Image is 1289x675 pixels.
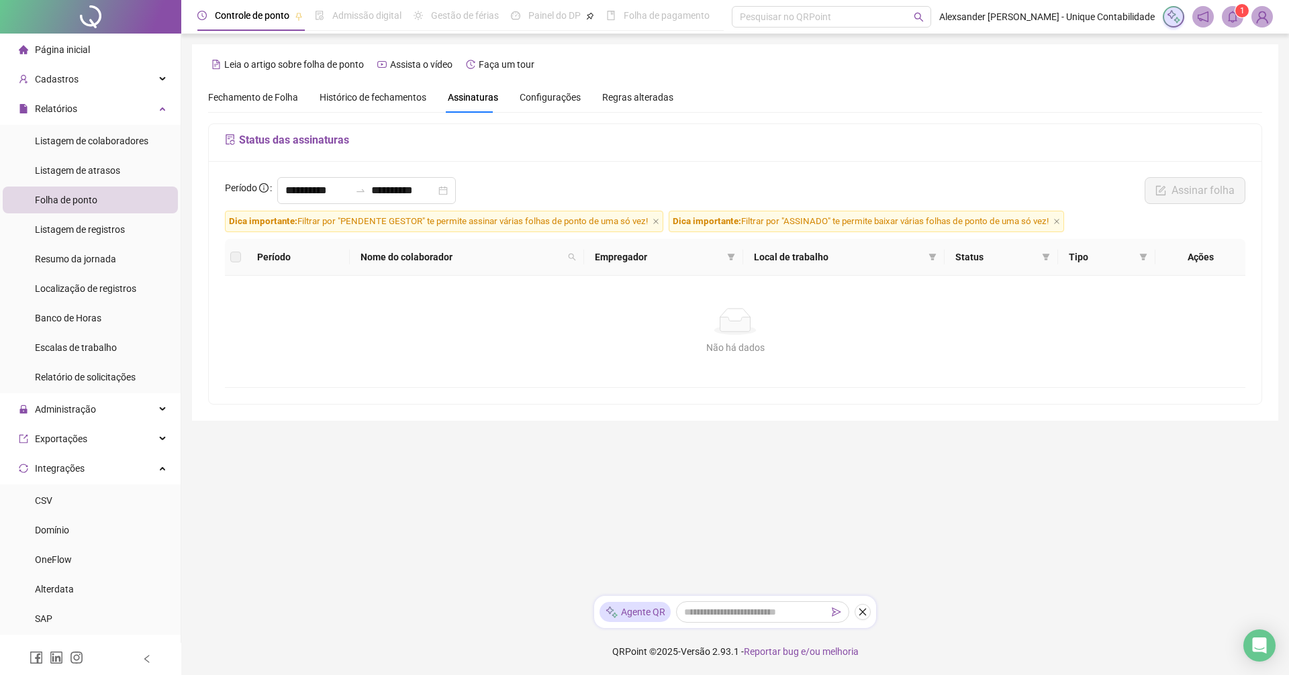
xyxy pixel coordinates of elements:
[1252,7,1272,27] img: 95136
[30,651,43,664] span: facebook
[1039,247,1053,267] span: filter
[466,60,475,69] span: history
[208,92,298,103] span: Fechamento de Folha
[241,340,1229,355] div: Não há dados
[928,253,937,261] span: filter
[355,185,366,196] span: swap-right
[1197,11,1209,23] span: notification
[744,646,859,657] span: Reportar bug e/ou melhoria
[35,254,116,264] span: Resumo da jornada
[35,554,72,565] span: OneFlow
[225,183,257,193] span: Período
[673,216,741,226] span: Dica importante:
[332,10,401,21] span: Admissão digital
[215,10,289,21] span: Controle de ponto
[35,74,79,85] span: Cadastros
[246,239,350,276] th: Período
[1235,4,1249,17] sup: 1
[914,12,924,22] span: search
[259,183,269,193] span: info-circle
[35,165,120,176] span: Listagem de atrasos
[431,10,499,21] span: Gestão de férias
[35,584,74,594] span: Alterdata
[448,93,498,102] span: Assinaturas
[858,607,867,617] span: close
[19,434,28,444] span: export
[19,45,28,54] span: home
[35,372,136,382] span: Relatório de solicitações
[606,11,616,20] span: book
[600,602,671,622] div: Agente QR
[1155,239,1245,276] th: Ações
[653,218,659,225] span: close
[181,628,1289,675] footer: QRPoint © 2025 - 2.93.1 -
[832,607,841,617] span: send
[595,250,722,264] span: Empregador
[568,253,576,261] span: search
[511,11,520,20] span: dashboard
[35,613,52,624] span: SAP
[565,247,579,267] span: search
[1053,218,1060,225] span: close
[224,59,364,70] span: Leia o artigo sobre folha de ponto
[35,195,97,205] span: Folha de ponto
[225,132,1245,148] h5: Status das assinaturas
[35,313,101,323] span: Banco de Horas
[142,654,152,664] span: left
[390,59,452,70] span: Assista o vídeo
[955,250,1037,264] span: Status
[35,224,125,235] span: Listagem de registros
[926,247,939,267] span: filter
[414,11,423,20] span: sun
[681,646,710,657] span: Versão
[479,59,534,70] span: Faça um tour
[520,93,581,102] span: Configurações
[1227,11,1239,23] span: bell
[724,247,738,267] span: filter
[1243,629,1276,662] div: Open Intercom Messenger
[939,9,1155,24] span: Alexsander [PERSON_NAME] - Unique Contabilidade
[225,134,236,145] span: file-sync
[19,74,28,84] span: user-add
[35,342,117,353] span: Escalas de trabalho
[361,250,562,264] span: Nome do colaborador
[1145,177,1245,204] button: Assinar folha
[355,185,366,196] span: to
[586,12,594,20] span: pushpin
[377,60,387,69] span: youtube
[320,92,426,103] span: Histórico de fechamentos
[35,283,136,294] span: Localização de registros
[1166,9,1181,24] img: sparkle-icon.fc2bf0ac1784a2077858766a79e2daf3.svg
[35,136,148,146] span: Listagem de colaboradores
[602,93,673,102] span: Regras alteradas
[229,216,297,226] span: Dica importante:
[1137,247,1150,267] span: filter
[1069,250,1134,264] span: Tipo
[70,651,83,664] span: instagram
[528,10,581,21] span: Painel do DP
[35,44,90,55] span: Página inicial
[624,10,710,21] span: Folha de pagamento
[19,405,28,414] span: lock
[35,463,85,474] span: Integrações
[50,651,63,664] span: linkedin
[605,605,618,619] img: sparkle-icon.fc2bf0ac1784a2077858766a79e2daf3.svg
[754,250,922,264] span: Local de trabalho
[669,211,1064,232] span: Filtrar por "ASSINADO" te permite baixar várias folhas de ponto de uma só vez!
[1240,6,1245,15] span: 1
[211,60,221,69] span: file-text
[727,253,735,261] span: filter
[35,495,52,506] span: CSV
[295,12,303,20] span: pushpin
[35,404,96,415] span: Administração
[19,464,28,473] span: sync
[35,525,69,535] span: Domínio
[19,104,28,113] span: file
[197,11,207,20] span: clock-circle
[225,211,663,232] span: Filtrar por "PENDENTE GESTOR" te permite assinar várias folhas de ponto de uma só vez!
[315,11,324,20] span: file-done
[1042,253,1050,261] span: filter
[35,433,87,444] span: Exportações
[35,103,77,114] span: Relatórios
[1139,253,1147,261] span: filter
